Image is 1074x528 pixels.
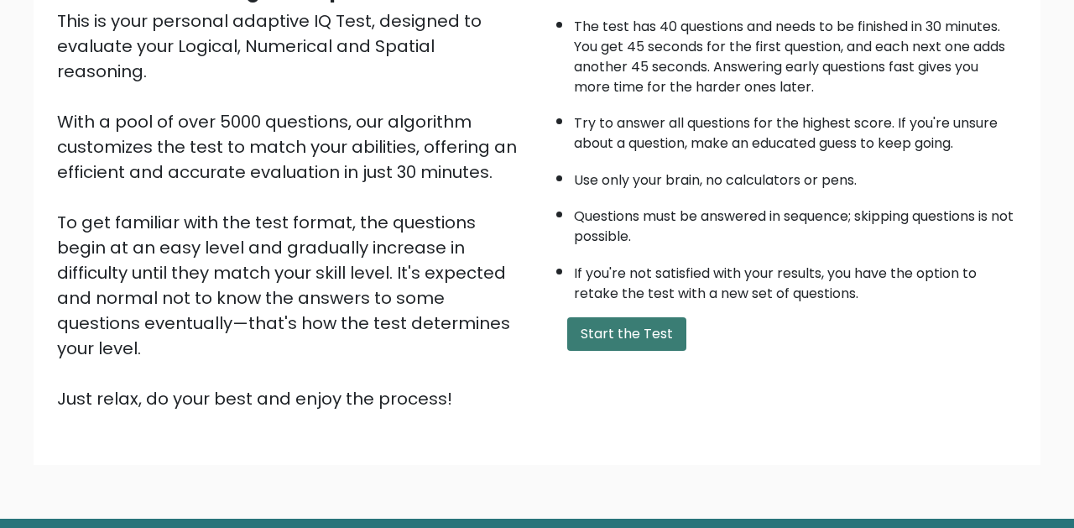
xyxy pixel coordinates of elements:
li: Use only your brain, no calculators or pens. [574,162,1017,191]
button: Start the Test [567,317,686,351]
li: Questions must be answered in sequence; skipping questions is not possible. [574,198,1017,247]
li: Try to answer all questions for the highest score. If you're unsure about a question, make an edu... [574,105,1017,154]
li: If you're not satisfied with your results, you have the option to retake the test with a new set ... [574,255,1017,304]
li: The test has 40 questions and needs to be finished in 30 minutes. You get 45 seconds for the firs... [574,8,1017,97]
div: This is your personal adaptive IQ Test, designed to evaluate your Logical, Numerical and Spatial ... [57,8,527,411]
